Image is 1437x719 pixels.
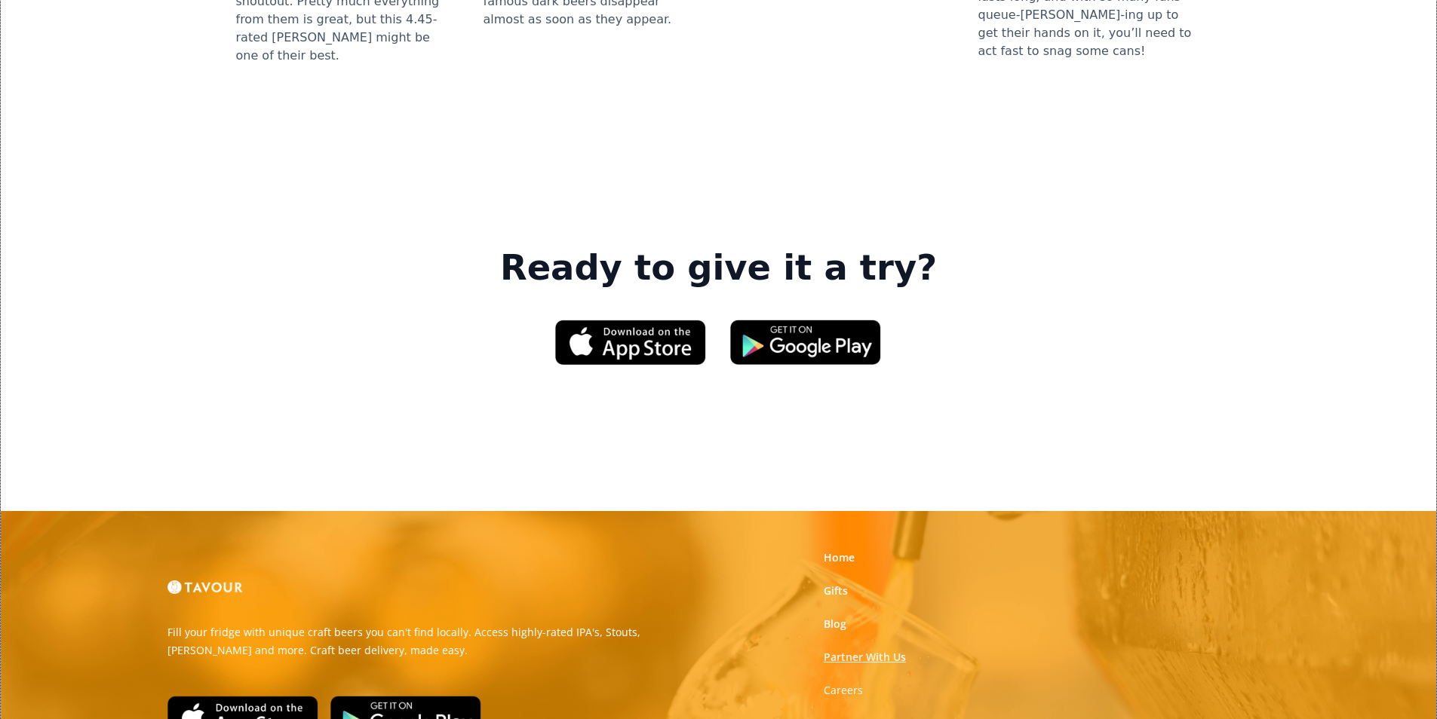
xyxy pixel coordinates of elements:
[824,650,906,665] a: Partner With Us
[824,583,848,598] a: Gifts
[824,550,855,565] a: Home
[824,617,846,632] a: Blog
[824,683,863,698] a: Careers
[500,247,937,289] strong: Ready to give it a try?
[167,623,708,659] p: Fill your fridge with unique craft beers you can't find locally. Access highly-rated IPA's, Stout...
